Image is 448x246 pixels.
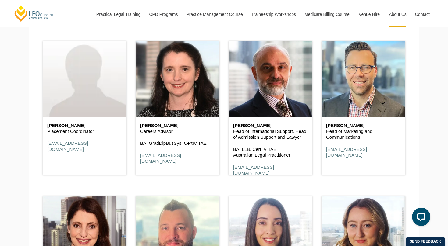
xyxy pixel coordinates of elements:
a: Practical Legal Training [92,1,145,27]
h6: [PERSON_NAME] [47,123,122,128]
a: Practice Management Course [182,1,247,27]
p: Head of Marketing and Communications [326,128,401,140]
h6: [PERSON_NAME] [326,123,401,128]
p: BA, LLB, Cert IV TAE Australian Legal Practitioner [233,146,308,158]
a: About Us [384,1,411,27]
a: [EMAIL_ADDRESS][DOMAIN_NAME] [326,147,367,158]
a: CPD Programs [144,1,182,27]
p: Placement Coordinator [47,128,122,134]
a: [PERSON_NAME] Centre for Law [14,5,54,22]
a: Venue Hire [354,1,384,27]
a: Medicare Billing Course [300,1,354,27]
a: [EMAIL_ADDRESS][DOMAIN_NAME] [233,165,274,176]
iframe: LiveChat chat widget [407,205,433,231]
a: Traineeship Workshops [247,1,300,27]
p: Head of International Support, Head of Admission Support and Lawyer [233,128,308,140]
a: [EMAIL_ADDRESS][DOMAIN_NAME] [47,140,88,152]
h6: [PERSON_NAME] [233,123,308,128]
h6: [PERSON_NAME] [140,123,215,128]
a: Contact [411,1,434,27]
p: Careers Advisor [140,128,215,134]
p: BA, GradDipBusSys, CertIV TAE [140,140,215,146]
a: [EMAIL_ADDRESS][DOMAIN_NAME] [140,153,181,164]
